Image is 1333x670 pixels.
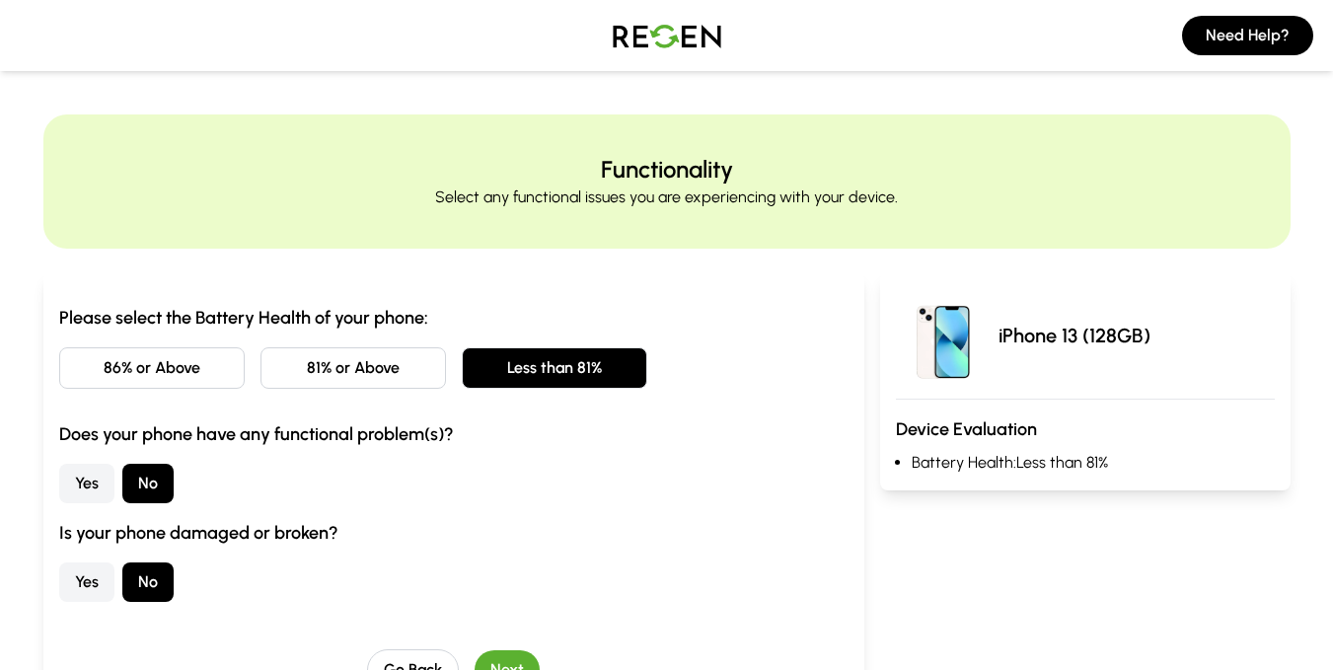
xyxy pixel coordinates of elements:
[1182,16,1313,55] button: Need Help?
[59,519,849,547] h3: Is your phone damaged or broken?
[59,347,245,389] button: 86% or Above
[59,464,114,503] button: Yes
[912,451,1275,475] li: Battery Health: Less than 81%
[122,562,174,602] button: No
[59,304,849,332] h3: Please select the Battery Health of your phone:
[59,562,114,602] button: Yes
[122,464,174,503] button: No
[59,420,849,448] h3: Does your phone have any functional problem(s)?
[598,8,736,63] img: Logo
[896,288,991,383] img: iPhone 13
[435,186,898,209] p: Select any functional issues you are experiencing with your device.
[601,154,733,186] h2: Functionality
[260,347,446,389] button: 81% or Above
[896,415,1275,443] h3: Device Evaluation
[462,347,647,389] button: Less than 81%
[999,322,1150,349] p: iPhone 13 (128GB)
